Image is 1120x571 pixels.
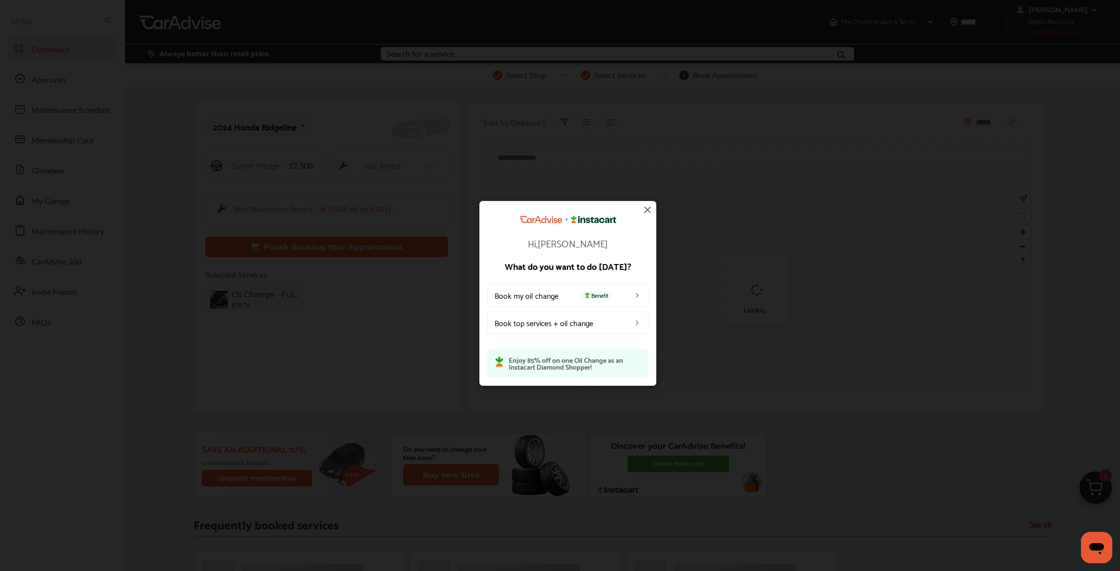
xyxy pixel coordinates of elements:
img: instacart-icon.73bd83c2.svg [495,356,504,367]
p: Hi, [PERSON_NAME] [487,238,648,248]
a: Book top services + oil change [487,311,648,334]
img: instacart-icon.73bd83c2.svg [583,292,591,298]
img: left_arrow_icon.0f472efe.svg [633,291,641,299]
p: What do you want to do [DATE]? [487,262,648,270]
a: Book my oil changeBenefit [487,284,648,307]
img: left_arrow_icon.0f472efe.svg [633,319,641,327]
span: Benefit [581,291,611,299]
p: Enjoy 85% off on one Oil Change as an Instacart Diamond Shopper! [509,356,641,370]
img: close-icon.a004319c.svg [642,204,653,216]
iframe: Button to launch messaging window [1081,532,1112,563]
img: CarAdvise Instacart Logo [519,216,616,223]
